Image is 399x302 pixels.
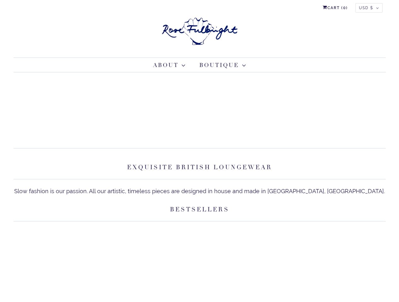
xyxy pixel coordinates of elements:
p: Slow fashion is our passion. All our artistic, timeless pieces are designed in house and made in ... [14,186,386,197]
a: Boutique [199,61,246,70]
span: 0 [343,6,346,10]
h2: Bestsellers [14,202,386,221]
a: About [153,61,185,70]
a: Cart (0) [323,3,348,13]
button: USD $ [355,3,383,13]
h2: Exquisite British Loungewear [14,159,386,179]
